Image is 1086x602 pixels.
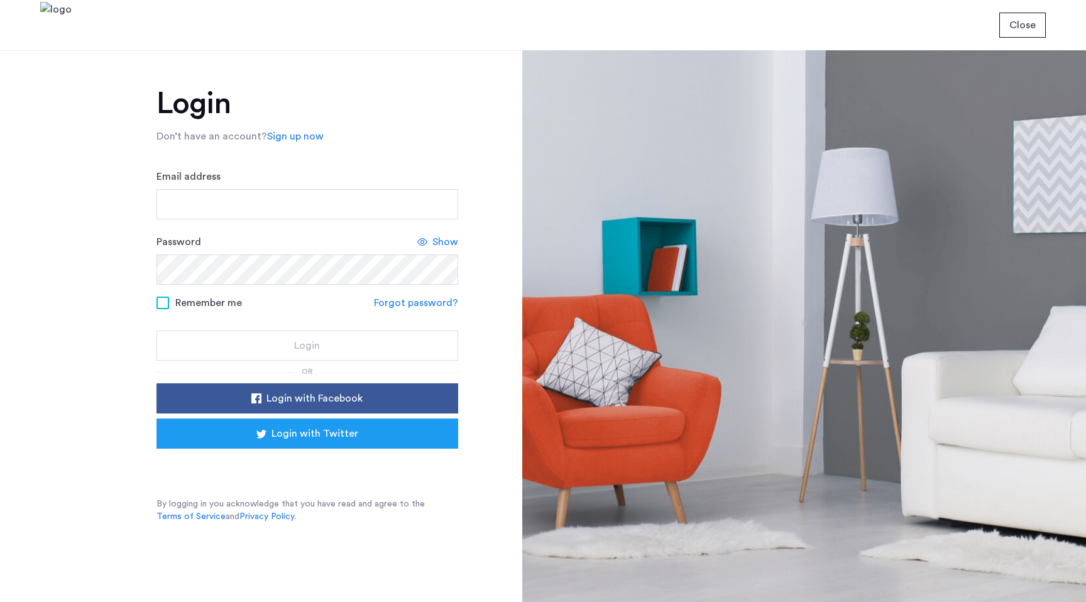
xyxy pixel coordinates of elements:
img: logo [40,2,72,49]
span: Login [294,338,320,353]
span: Login with Twitter [271,426,358,441]
a: Privacy Policy [239,510,295,523]
label: Password [156,234,201,249]
button: button [156,331,458,361]
p: By logging in you acknowledge that you have read and agree to the and . [156,498,458,523]
h1: Login [156,89,458,119]
a: Terms of Service [156,510,226,523]
span: Show [432,234,458,249]
span: Don’t have an account? [156,131,267,141]
button: button [156,383,458,413]
a: Sign up now [267,129,324,144]
label: Email address [156,169,221,184]
span: or [302,368,313,375]
span: Remember me [175,295,242,310]
span: Login with Facebook [266,391,363,406]
button: button [999,13,1046,38]
span: Close [1009,18,1036,33]
a: Forgot password? [374,295,458,310]
button: button [156,419,458,449]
